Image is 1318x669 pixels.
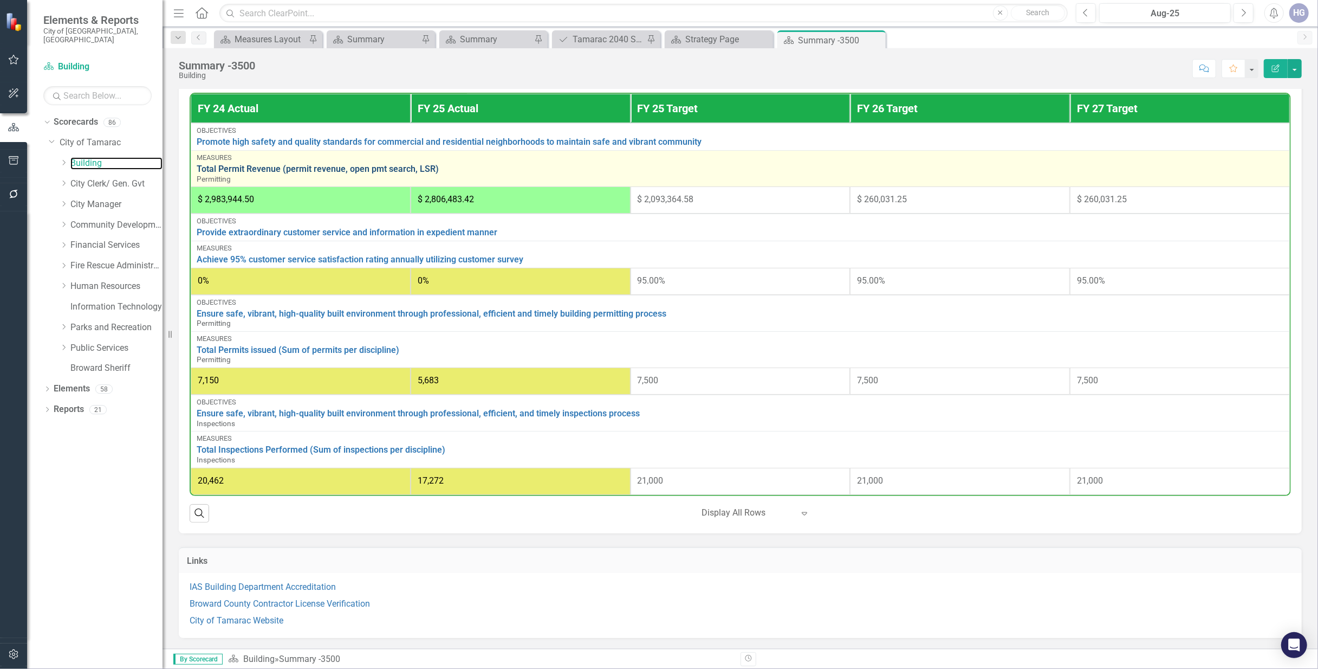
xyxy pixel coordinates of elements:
[798,34,883,47] div: Summary -3500
[217,33,306,46] a: Measures Layout
[89,405,107,414] div: 21
[54,383,90,395] a: Elements
[1289,3,1309,23] div: HG
[573,33,644,46] div: Tamarac 2040 Strategic Plan - Departmental Action Plan
[1281,632,1307,658] div: Open Intercom Messenger
[190,599,370,609] a: Broward County Contractor License Verification
[191,431,1290,467] td: Double-Click to Edit Right Click for Context Menu
[70,260,163,272] a: Fire Rescue Administration
[191,241,1290,268] td: Double-Click to Edit Right Click for Context Menu
[197,409,1284,419] a: Ensure safe, vibrant, high-quality built environment through professional, efficient, and timely ...
[857,275,885,286] span: 95.00%
[70,198,163,211] a: City Manager
[173,654,223,665] span: By Scorecard
[638,375,659,385] span: 7,500
[198,375,219,385] span: 7,150
[197,245,1284,252] div: Measures
[228,653,732,666] div: »
[667,33,770,46] a: Strategy Page
[442,33,531,46] a: Summary
[43,86,152,105] input: Search Below...
[1103,7,1227,20] div: Aug-25
[54,116,98,128] a: Scorecards
[197,137,1284,147] a: Promote high safety and quality standards for commercial and residential neighborhoods to maintai...
[70,342,163,355] a: Public Services
[329,33,419,46] a: Summary
[43,14,152,27] span: Elements & Reports
[197,217,1284,225] div: Objectives
[197,127,1284,134] div: Objectives
[857,475,883,486] span: 21,000
[1099,3,1231,23] button: Aug-25
[418,375,439,385] span: 5,683
[198,275,209,286] span: 0%
[5,12,24,31] img: ClearPoint Strategy
[191,150,1290,186] td: Double-Click to Edit Right Click for Context Menu
[95,384,113,394] div: 58
[418,475,444,486] span: 17,272
[197,419,235,428] span: Inspections
[198,475,224,486] span: 20,462
[197,345,1284,355] a: Total Permits issued (Sum of permits per discipline)
[70,157,163,170] a: Building
[197,255,1284,265] a: Achieve 95% customer service satisfaction rating annually utilizing customer survey
[197,309,1284,319] a: Ensure safe, vibrant, high-quality built environment through professional, efficient and timely b...
[638,194,694,204] span: $ 2,093,364.58
[187,556,1294,566] h3: Links
[60,137,163,149] a: City of Tamarac
[460,33,531,46] div: Summary
[197,435,1284,442] div: Measures
[418,275,429,286] span: 0%
[418,194,474,204] span: $ 2,806,483.42
[1077,194,1127,204] span: $ 260,031.25
[857,194,907,204] span: $ 260,031.25
[103,118,121,127] div: 86
[638,475,664,486] span: 21,000
[197,335,1284,343] div: Measures
[191,123,1290,150] td: Double-Click to Edit Right Click for Context Menu
[43,61,152,73] a: Building
[279,654,340,664] div: Summary -3500
[54,403,84,416] a: Reports
[197,355,231,364] span: Permitting
[70,301,163,313] a: Information Technology
[190,615,283,626] a: City of Tamarac Website
[198,194,254,204] span: $ 2,983,944.50
[70,321,163,334] a: Parks and Recreation
[191,395,1290,431] td: Double-Click to Edit Right Click for Context Menu
[857,375,878,385] span: 7,500
[70,280,163,293] a: Human Resources
[190,582,336,592] a: IAS Building Department Accreditation
[197,154,1284,162] div: Measures
[197,445,1284,455] a: Total Inspections Performed (Sum of inspections per discipline)
[191,295,1290,331] td: Double-Click to Edit Right Click for Context Menu
[1011,5,1065,21] button: Search
[70,239,163,252] a: Financial Services
[1077,275,1105,286] span: 95.00%
[70,362,163,375] a: Broward Sheriff
[197,164,1284,174] a: Total Permit Revenue (permit revenue, open pmt search, LSR)
[197,319,231,327] span: Permitting
[347,33,419,46] div: Summary
[197,299,1284,306] div: Objectives
[1026,8,1049,17] span: Search
[179,72,255,80] div: Building
[243,654,275,664] a: Building
[197,228,1284,237] a: Provide extraordinary customer service and information in expedient manner
[197,398,1284,406] div: Objectives
[638,275,666,286] span: 95.00%
[555,33,644,46] a: Tamarac 2040 Strategic Plan - Departmental Action Plan
[1077,475,1103,486] span: 21,000
[197,175,231,183] span: Permitting
[219,4,1068,23] input: Search ClearPoint...
[43,27,152,44] small: City of [GEOGRAPHIC_DATA], [GEOGRAPHIC_DATA]
[191,331,1290,368] td: Double-Click to Edit Right Click for Context Menu
[235,33,306,46] div: Measures Layout
[70,178,163,190] a: City Clerk/ Gen. Gvt
[685,33,770,46] div: Strategy Page
[197,455,235,464] span: Inspections
[179,60,255,72] div: Summary -3500
[1077,375,1098,385] span: 7,500
[70,219,163,231] a: Community Development
[191,214,1290,241] td: Double-Click to Edit Right Click for Context Menu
